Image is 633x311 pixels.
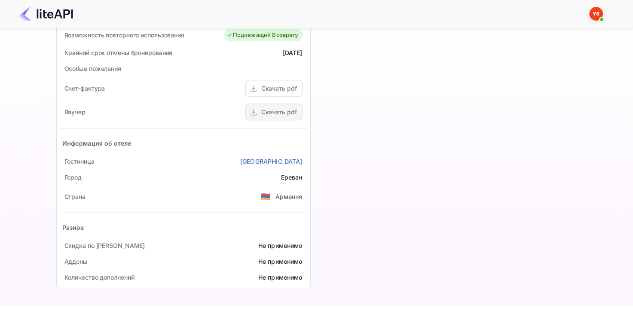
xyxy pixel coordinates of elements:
ya-tr-span: Ереван [281,174,303,181]
ya-tr-span: Скачать pdf [261,108,297,116]
ya-tr-span: Страна [64,193,86,200]
ya-tr-span: [GEOGRAPHIC_DATA] [240,158,303,165]
img: Логотип LiteAPI [19,7,73,21]
ya-tr-span: Информация об отеле [62,140,131,147]
div: [DATE] [283,48,303,57]
ya-tr-span: Количество дополнений [64,274,135,281]
span: США [261,189,271,204]
ya-tr-span: Скачать pdf [261,85,297,92]
ya-tr-span: Скидка по [PERSON_NAME] [64,242,145,249]
ya-tr-span: Подлежащий Возврату [233,31,298,40]
ya-tr-span: Особые пожелания [64,65,121,72]
ya-tr-span: Не применимо [258,242,303,249]
ya-tr-span: Ваучер [64,108,86,116]
ya-tr-span: 🇦🇲 [261,192,271,201]
ya-tr-span: Армения [275,193,302,200]
ya-tr-span: Аддоны [64,258,88,265]
ya-tr-span: Крайний срок отмены бронирования [64,49,173,56]
ya-tr-span: Разное [62,224,84,231]
ya-tr-span: Гостиница [64,158,95,165]
ya-tr-span: Счет-фактура [64,85,105,92]
div: Не применимо [258,257,303,266]
ya-tr-span: Возможность повторного использования [64,31,184,39]
div: Не применимо [258,273,303,282]
ya-tr-span: Город [64,174,82,181]
a: [GEOGRAPHIC_DATA] [240,157,303,166]
img: Служба Поддержки Яндекса [589,7,603,21]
